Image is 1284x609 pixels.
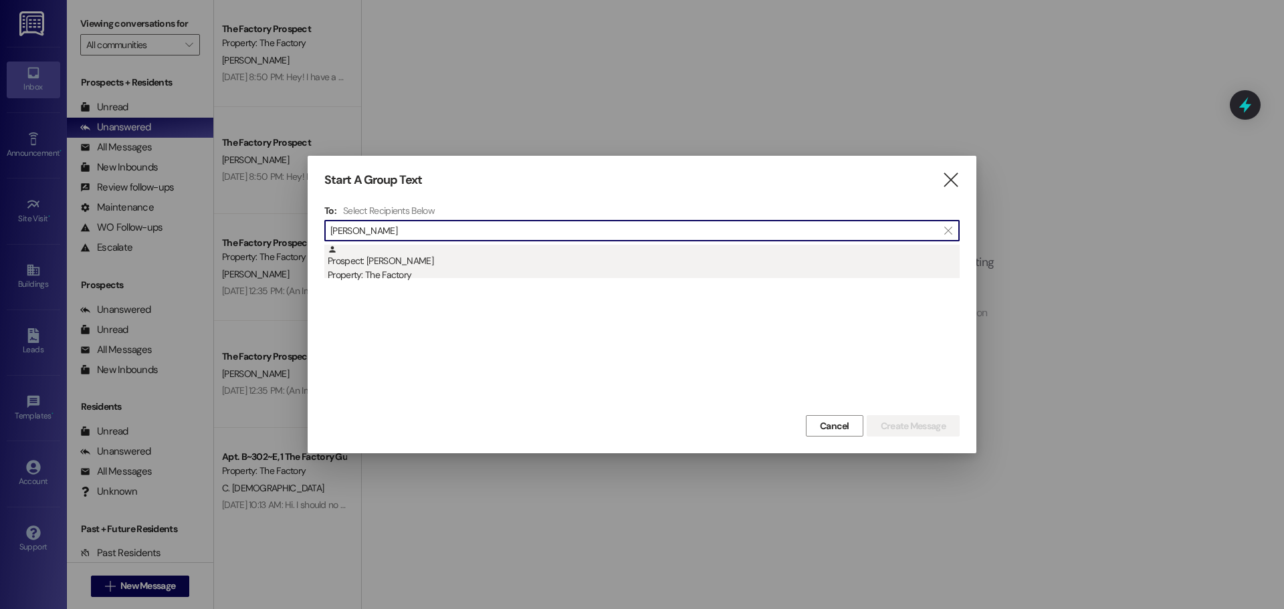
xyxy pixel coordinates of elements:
input: Search for any contact or apartment [330,221,938,240]
button: Create Message [867,415,960,437]
h4: Select Recipients Below [343,205,435,217]
div: Prospect: [PERSON_NAME]Property: The Factory [324,245,960,278]
button: Cancel [806,415,863,437]
span: Cancel [820,419,849,433]
h3: To: [324,205,336,217]
i:  [942,173,960,187]
h3: Start A Group Text [324,172,422,188]
div: Property: The Factory [328,268,960,282]
button: Clear text [938,221,959,241]
span: Create Message [881,419,946,433]
i:  [944,225,952,236]
div: Prospect: [PERSON_NAME] [328,245,960,283]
